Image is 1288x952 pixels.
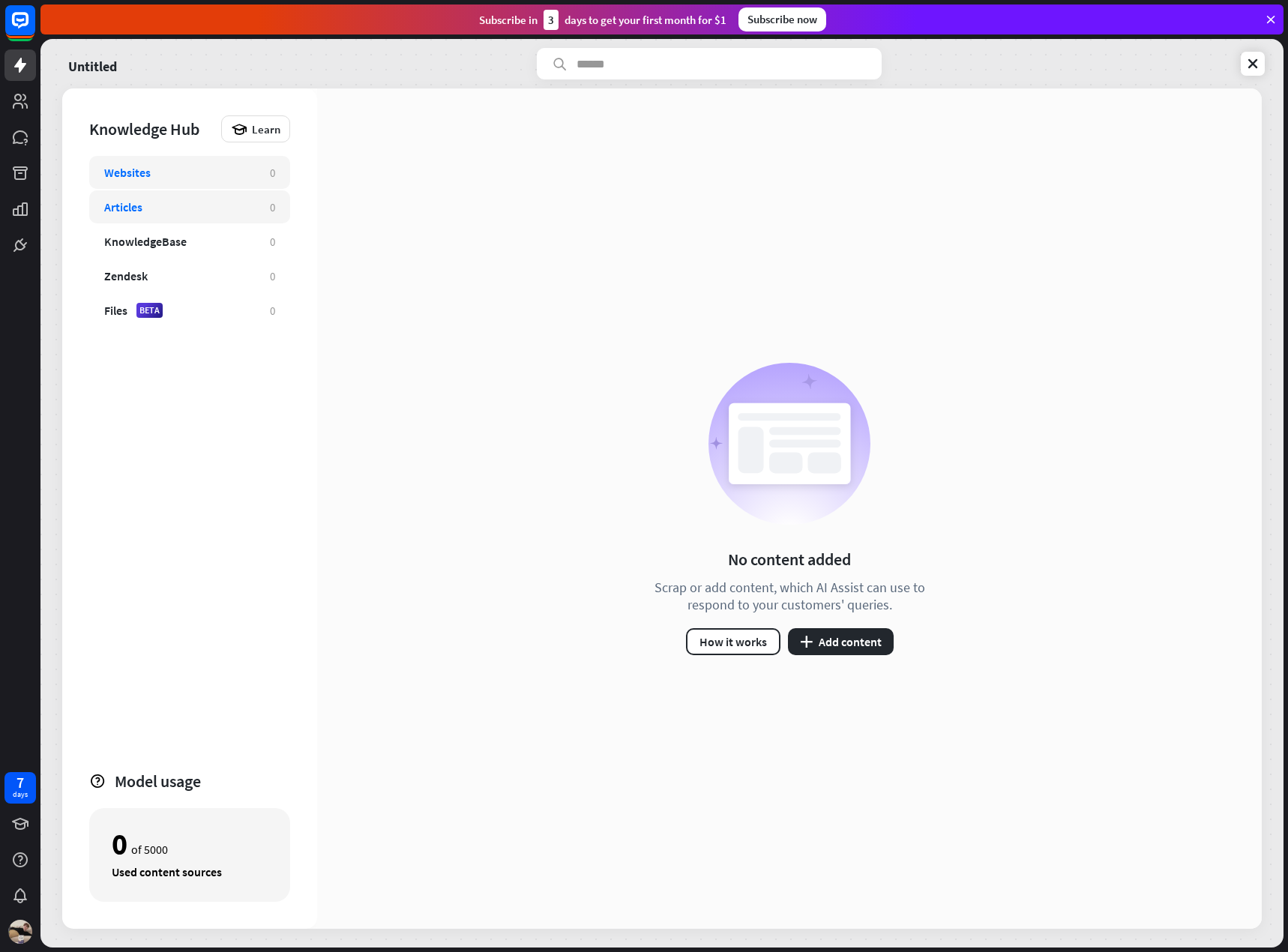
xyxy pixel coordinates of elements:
div: 0 [270,166,275,180]
div: 0 [270,235,275,249]
div: 0 [112,831,127,857]
div: 0 [270,200,275,214]
div: Zendesk [104,268,148,283]
div: Knowledge Hub [89,118,214,139]
div: Subscribe in days to get your first month for $1 [479,10,726,30]
div: of 5000 [112,831,268,857]
button: How it works [686,628,780,655]
button: Open LiveChat chat widget [12,6,57,51]
div: 0 [270,304,275,318]
i: plus [800,636,813,648]
div: 3 [544,10,559,30]
div: Used content sources [112,864,268,879]
div: days [13,789,28,800]
div: Subscribe now [738,7,826,31]
div: 7 [16,776,24,789]
div: 0 [270,269,275,283]
span: Learn [252,122,280,136]
div: Model usage [115,771,290,792]
div: Files [104,303,127,318]
div: Articles [104,199,142,214]
a: 7 days [4,772,36,804]
div: No content added [728,549,851,570]
div: BETA [136,303,163,318]
div: Scrap or add content, which AI Assist can use to respond to your customers' queries. [636,579,943,613]
div: KnowledgeBase [104,234,187,249]
a: Untitled [68,48,117,79]
div: Websites [104,165,151,180]
button: plusAdd content [788,628,894,655]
